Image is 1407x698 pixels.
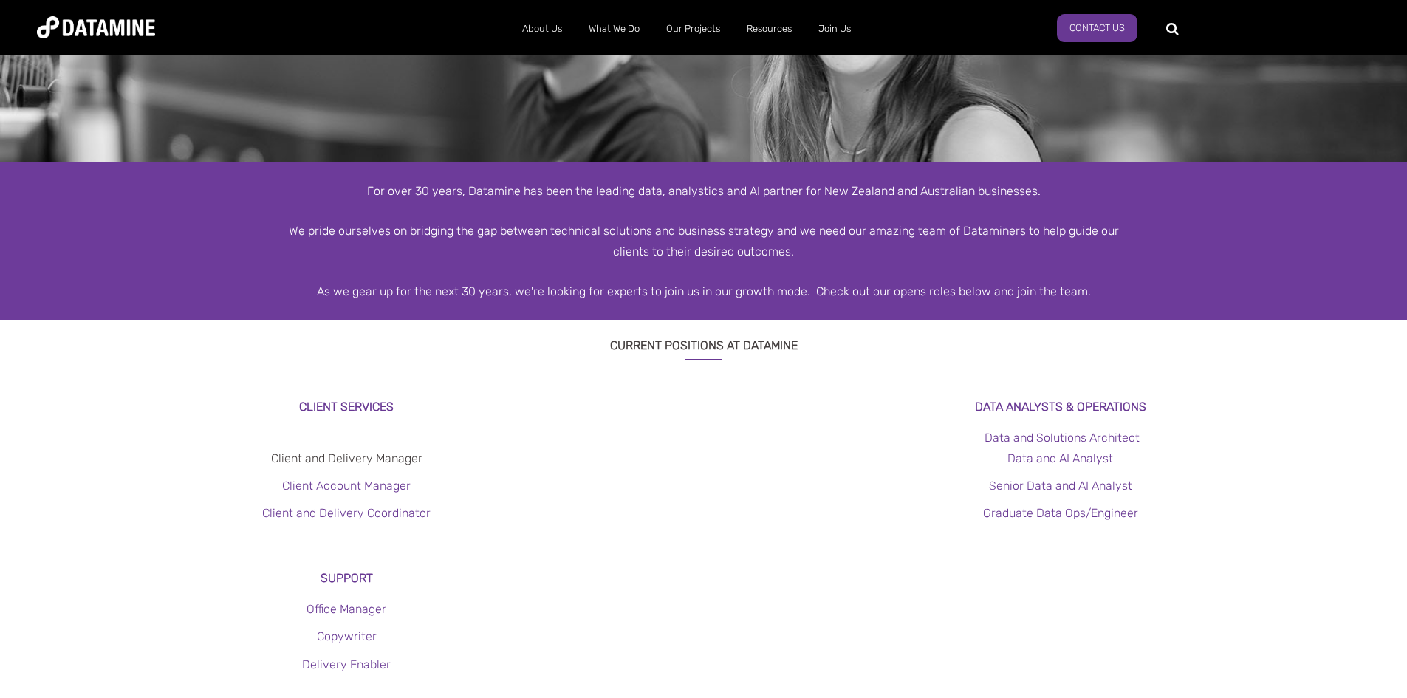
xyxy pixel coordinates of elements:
a: Delivery Enabler [302,657,391,671]
div: We pride ourselves on bridging the gap between technical solutions and business strategy and we n... [283,221,1125,261]
div: For over 30 years, Datamine has been the leading data, analystics and AI partner for New Zealand ... [283,181,1125,201]
a: Join Us [805,10,864,48]
a: What We Do [575,10,653,48]
a: Contact Us [1057,14,1137,42]
a: Client and Delivery Coordinator [262,506,431,520]
a: About Us [509,10,575,48]
a: Client and Delivery Manager [271,451,422,465]
a: Copywriter [317,629,377,643]
a: Data and AI Analyst [1007,451,1113,465]
a: Graduate Data Ops/Engineer [983,506,1138,520]
a: Our Projects [653,10,733,48]
a: Resources [733,10,805,48]
a: Office Manager [307,602,386,616]
img: Datamine [37,16,155,38]
h3: Data Analysts & Operations [751,397,1370,417]
a: Data and Solutions Architect [985,431,1140,445]
div: As we gear up for the next 30 years, we're looking for experts to join us in our growth mode. Che... [283,281,1125,301]
a: Client Account Manager [282,479,411,493]
h3: CURRENT POSITIONS AT DATAMINE [283,320,1125,360]
a: Senior Data and AI Analyst [989,479,1132,493]
h3: Client Services [37,397,656,417]
h3: Support [37,568,656,588]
